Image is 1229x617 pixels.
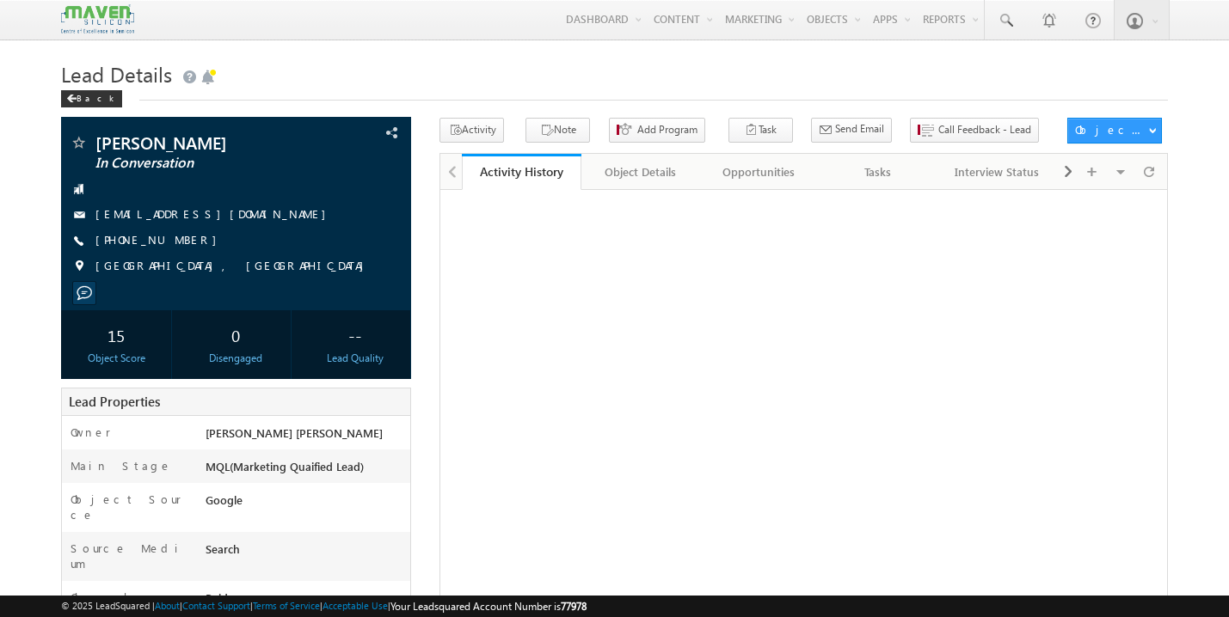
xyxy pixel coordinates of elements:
[952,162,1042,182] div: Interview Status
[820,154,938,190] a: Tasks
[439,118,504,143] button: Activity
[462,154,581,190] a: Activity History
[61,4,133,34] img: Custom Logo
[206,425,383,440] span: [PERSON_NAME] [PERSON_NAME]
[581,154,700,190] a: Object Details
[201,541,410,565] div: Search
[595,162,685,182] div: Object Details
[475,163,568,180] div: Activity History
[609,118,705,143] button: Add Program
[95,155,311,172] span: In Conversation
[835,121,884,137] span: Send Email
[700,154,819,190] a: Opportunities
[833,162,923,182] div: Tasks
[201,492,410,516] div: Google
[65,319,167,351] div: 15
[185,351,286,366] div: Disengaged
[61,89,131,104] a: Back
[938,122,1031,137] span: Call Feedback - Lead
[95,206,335,221] a: [EMAIL_ADDRESS][DOMAIN_NAME]
[61,598,587,614] span: © 2025 LeadSquared | | | | |
[390,600,587,613] span: Your Leadsquared Account Number is
[305,351,407,366] div: Lead Quality
[71,492,188,522] label: Object Source
[71,541,188,571] label: Source Medium
[1075,122,1148,137] div: Object Actions
[182,600,250,611] a: Contact Support
[811,118,892,143] button: Send Email
[95,232,225,249] span: [PHONE_NUMBER]
[61,60,172,88] span: Lead Details
[561,600,587,613] span: 77978
[71,458,172,473] label: Main Stage
[69,393,160,410] span: Lead Properties
[305,319,407,351] div: --
[201,590,410,614] div: Paid
[155,600,180,611] a: About
[910,118,1039,143] button: Call Feedback - Lead
[61,90,122,107] div: Back
[95,134,311,151] span: [PERSON_NAME]
[323,600,388,611] a: Acceptable Use
[525,118,590,143] button: Note
[714,162,803,182] div: Opportunities
[95,258,372,275] span: [GEOGRAPHIC_DATA], [GEOGRAPHIC_DATA]
[185,319,286,351] div: 0
[201,458,410,482] div: MQL(Marketing Quaified Lead)
[65,351,167,366] div: Object Score
[71,425,111,440] label: Owner
[1067,118,1162,144] button: Object Actions
[253,600,320,611] a: Terms of Service
[938,154,1057,190] a: Interview Status
[637,122,697,137] span: Add Program
[71,590,141,605] label: Channel
[728,118,793,143] button: Task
